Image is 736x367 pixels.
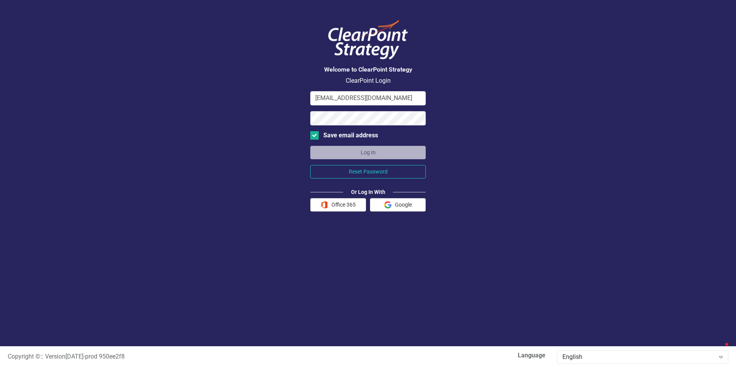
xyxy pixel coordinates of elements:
iframe: Intercom live chat [710,341,728,359]
img: ClearPoint Logo [322,15,414,64]
input: Email Address [310,91,426,105]
span: Copyright © [8,353,40,360]
p: ClearPoint Login [310,77,426,85]
h3: Welcome to ClearPoint Strategy [310,66,426,73]
div: Save email address [323,131,378,140]
img: Office 365 [321,201,328,209]
button: Log In [310,146,426,159]
div: :: Version [DATE] - prod 950ee2f8 [2,352,368,361]
img: Google [384,201,391,209]
label: Language [374,351,545,360]
div: Or Log In With [343,188,393,196]
button: Reset Password [310,165,426,178]
button: Google [370,198,426,212]
button: Office 365 [310,198,366,212]
div: English [562,353,715,362]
